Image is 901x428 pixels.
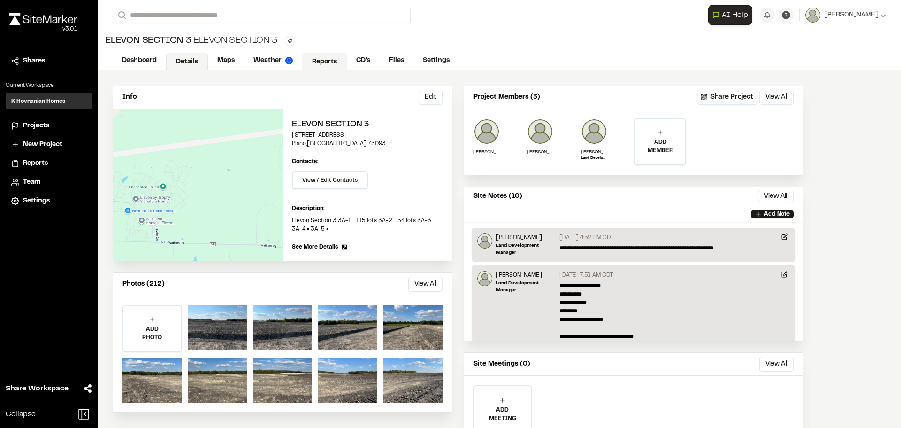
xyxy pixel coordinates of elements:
p: Description: [292,204,443,213]
p: Project Members (3) [473,92,540,102]
a: New Project [11,140,86,150]
a: Settings [413,52,459,70]
p: Add Note [764,210,790,218]
a: Weather [244,52,302,70]
p: Land Development Manager [496,280,556,294]
a: Dashboard [113,52,166,70]
span: Reports [23,158,48,169]
img: rebrand.png [9,13,77,25]
p: [PERSON_NAME] [581,148,607,156]
p: [PERSON_NAME] [473,148,500,156]
p: ADD MEMBER [635,138,685,155]
button: View All [758,191,794,202]
span: Projects [23,121,49,131]
span: AI Help [722,9,748,21]
p: Contacts: [292,157,318,166]
img: Will Lamb [477,233,492,249]
span: Elevon Section 3 [105,34,191,48]
a: Maps [208,52,244,70]
button: Share Project [697,90,757,105]
img: Miguel Angel Soto Montes [527,118,553,145]
span: Shares [23,56,45,66]
a: Files [380,52,413,70]
p: Site Meetings (0) [473,359,530,369]
p: [DATE] 4:52 PM CDT [559,233,614,242]
p: ADD PHOTO [123,325,181,342]
button: [PERSON_NAME] [805,8,886,23]
h2: Elevon Section 3 [292,118,443,131]
a: CD's [347,52,380,70]
p: [DATE] 7:51 AM CDT [559,271,613,280]
button: View All [759,357,794,372]
a: Details [166,53,208,70]
p: Current Workspace [6,81,92,90]
p: Land Development Manager [581,156,607,161]
span: New Project [23,140,62,150]
button: Open AI Assistant [708,5,752,25]
p: [PERSON_NAME] [496,271,556,280]
span: See More Details [292,243,338,251]
a: Reports [11,158,86,169]
p: ADD MEETING [474,406,531,423]
span: Collapse [6,409,36,420]
button: Edit [419,90,443,105]
span: Team [23,177,40,187]
h3: K Hovnanian Homes [11,97,65,106]
div: Elevon Section 3 [105,34,277,48]
p: [PERSON_NAME] [PERSON_NAME] [PERSON_NAME] [527,148,553,156]
div: Open AI Assistant [708,5,756,25]
button: View All [759,90,794,105]
img: precipai.png [285,57,293,64]
a: Projects [11,121,86,131]
p: Site Notes (10) [473,191,522,202]
p: [PERSON_NAME] [496,233,556,242]
a: Reports [302,53,347,70]
p: Plano , [GEOGRAPHIC_DATA] 75093 [292,140,443,148]
div: Oh geez...please don't... [9,25,77,33]
img: Will Lamb [581,118,607,145]
span: [PERSON_NAME] [824,10,878,20]
p: Photos (212) [122,279,165,289]
a: Settings [11,196,86,206]
span: Settings [23,196,50,206]
button: Search [113,8,130,23]
button: View All [408,277,443,292]
img: Will Lamb [477,271,492,286]
p: Info [122,92,137,102]
p: Land Development Manager [496,242,556,256]
p: [STREET_ADDRESS] [292,131,443,140]
span: Share Workspace [6,383,69,394]
a: Team [11,177,86,187]
p: Elevon Section 3 3A-1 = 115 lots 3A-2 = 54 lots 3A-3 = 3A-4 = 3A-5 = [292,217,443,233]
a: Shares [11,56,86,66]
img: User [805,8,820,23]
button: Edit Tags [285,36,295,46]
img: fernando ceballos [473,118,500,145]
button: View / Edit Contacts [292,171,368,189]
